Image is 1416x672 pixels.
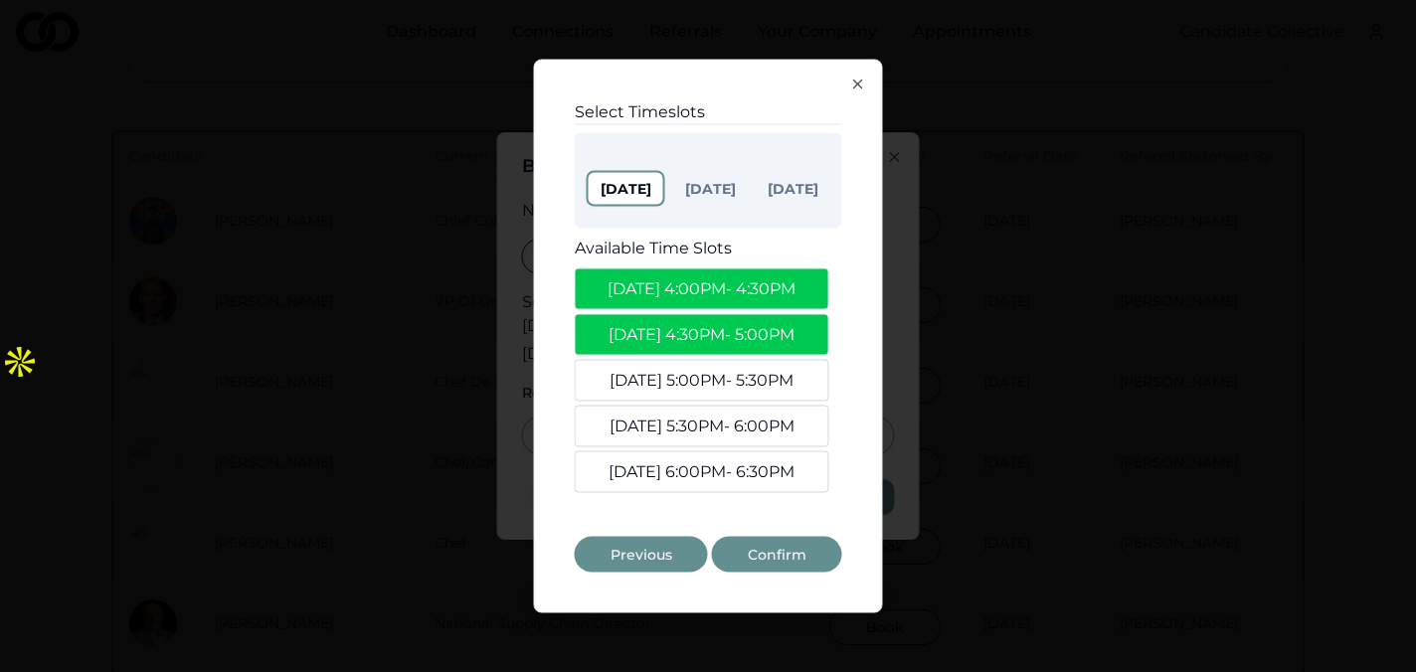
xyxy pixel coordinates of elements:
button: [DATE] 6:00PM- 6:30PM [575,451,829,493]
button: [DATE] [756,173,830,205]
button: [DATE] [587,171,665,207]
button: [DATE] 4:30PM- 5:00PM [575,314,829,356]
h3: Select Timeslots [575,100,842,124]
button: [DATE] 5:30PM- 6:00PM [575,406,829,447]
button: Previous [575,537,708,573]
button: Confirm [712,537,842,573]
button: [DATE] [673,173,748,205]
button: [DATE] 5:00PM- 5:30PM [575,360,829,402]
h3: Available Time Slots [575,237,842,260]
button: [DATE] 4:00PM- 4:30PM [575,268,829,310]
